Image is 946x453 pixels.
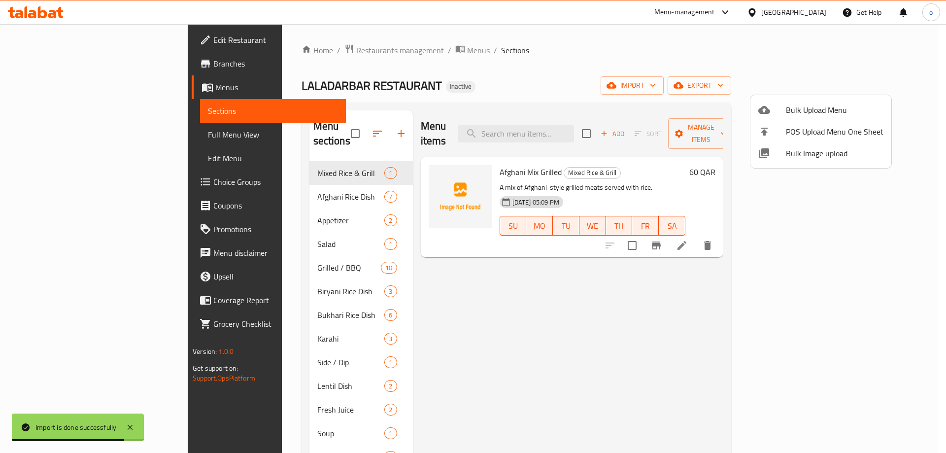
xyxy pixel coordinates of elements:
div: Import is done successfully [35,422,116,433]
li: POS Upload Menu One Sheet [750,121,891,142]
span: POS Upload Menu One Sheet [786,126,883,138]
li: Upload bulk menu [750,99,891,121]
span: Bulk Image upload [786,147,883,159]
span: Bulk Upload Menu [786,104,883,116]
